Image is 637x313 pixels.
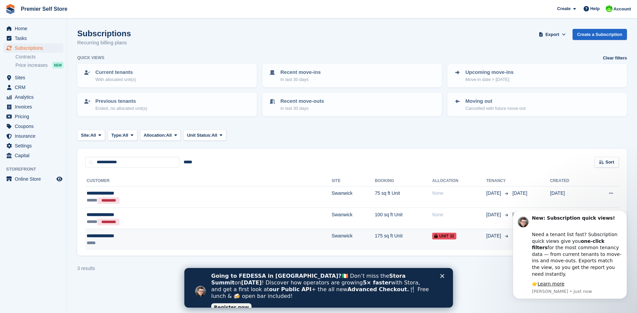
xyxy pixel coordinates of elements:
[557,5,571,12] span: Create
[538,29,567,40] button: Export
[3,73,63,82] a: menu
[78,93,256,116] a: Previous tenants Ended, no allocated unit(s)
[29,4,119,77] div: Message content
[375,229,432,250] td: 175 sq ft Unit
[15,62,48,69] span: Price increases
[545,31,559,38] span: Export
[18,3,70,14] a: Premier Self Store
[29,78,119,84] p: Message from Steven, sent Just now
[263,93,441,116] a: Recent move-outs In last 30 days
[95,97,147,105] p: Previous tenants
[332,208,375,229] td: Swanwick
[486,190,502,197] span: [DATE]
[15,24,55,33] span: Home
[486,232,502,239] span: [DATE]
[432,211,486,218] div: None
[603,55,627,61] a: Clear filters
[375,186,432,208] td: 75 sq ft Unit
[15,174,55,184] span: Online Store
[144,132,166,139] span: Allocation:
[81,132,90,139] span: Site:
[486,176,510,186] th: Tenancy
[95,76,136,83] p: With allocated unit(s)
[448,93,626,116] a: Moving out Cancelled with future move-out
[187,132,212,139] span: Unit Status:
[15,141,55,150] span: Settings
[55,175,63,183] a: Preview store
[95,69,136,76] p: Current tenants
[280,97,324,105] p: Recent move-outs
[3,131,63,141] a: menu
[85,176,332,186] th: Customer
[3,141,63,150] a: menu
[465,69,513,76] p: Upcoming move-ins
[332,186,375,208] td: Swanwick
[3,122,63,131] a: menu
[256,6,263,10] div: Close
[263,64,441,87] a: Recent move-ins In last 30 days
[573,29,627,40] a: Create a Subscription
[3,83,63,92] a: menu
[448,64,626,87] a: Upcoming move-ins Move-in date > [DATE]
[77,29,131,38] h1: Subscriptions
[29,4,112,10] b: New: Subscription quick views!
[465,76,513,83] p: Move-in date > [DATE]
[465,105,526,112] p: Cancelled with future move-out
[29,70,119,77] div: 👉
[550,176,590,186] th: Created
[432,190,486,197] div: None
[15,73,55,82] span: Sites
[486,211,502,218] span: [DATE]
[375,208,432,229] td: 100 sq ft Unit
[166,132,172,139] span: All
[15,83,55,92] span: CRM
[3,102,63,111] a: menu
[95,105,147,112] p: Ended, no allocated unit(s)
[212,132,217,139] span: All
[550,186,590,208] td: [DATE]
[184,268,453,308] iframe: Intercom live chat banner
[15,6,26,16] img: Profile image for Steven
[503,211,637,303] iframe: Intercom notifications message
[15,54,63,60] a: Contracts
[15,122,55,131] span: Coupons
[90,132,96,139] span: All
[280,69,321,76] p: Recent move-ins
[3,24,63,33] a: menu
[15,61,63,69] a: Price increases NEW
[15,34,55,43] span: Tasks
[77,39,131,47] p: Recurring billing plans
[183,130,226,141] button: Unit Status: All
[550,208,590,229] td: [DATE]
[280,76,321,83] p: In last 30 days
[3,92,63,102] a: menu
[375,176,432,186] th: Booking
[15,151,55,160] span: Capital
[432,176,486,186] th: Allocation
[465,97,526,105] p: Moving out
[123,132,128,139] span: All
[5,4,15,14] img: stora-icon-8386f47178a22dfd0bd8f6a31ec36ba5ce8667c1dd55bd0f319d3a0aa187defe.svg
[605,159,614,166] span: Sort
[613,6,631,12] span: Account
[432,233,456,239] span: Unit 32
[15,131,55,141] span: Insurance
[3,34,63,43] a: menu
[3,43,63,53] a: menu
[15,112,55,121] span: Pricing
[77,265,95,272] div: 3 results
[606,5,612,12] img: Kirsten Hallett
[29,14,119,66] div: Need a tenant list fast? Subscription quick views give you for the most common tenancy data — fro...
[27,35,67,43] a: Register now
[77,55,104,61] h6: Quick views
[332,176,375,186] th: Site
[108,130,137,141] button: Type: All
[15,92,55,102] span: Analytics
